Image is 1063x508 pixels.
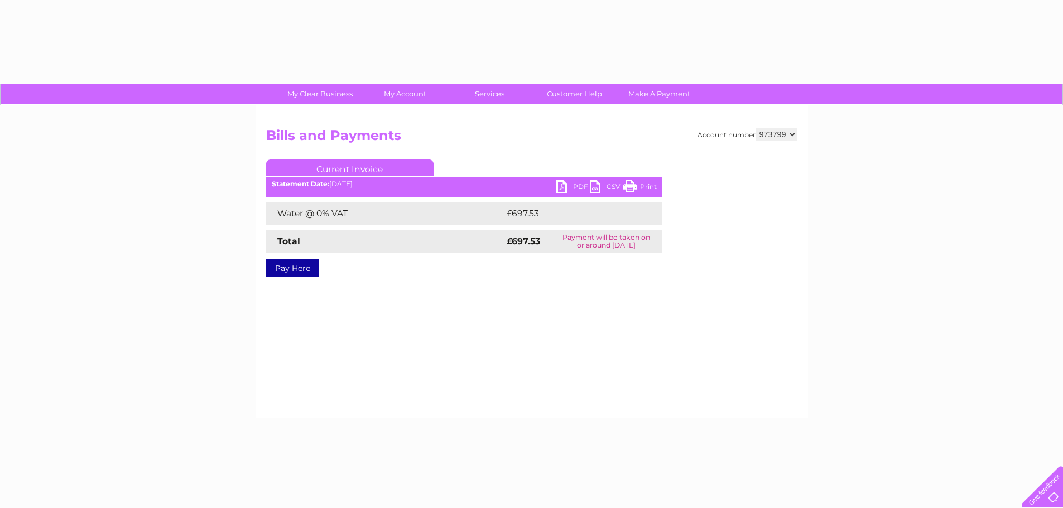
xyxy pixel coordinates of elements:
[444,84,536,104] a: Services
[613,84,705,104] a: Make A Payment
[698,128,797,141] div: Account number
[528,84,621,104] a: Customer Help
[359,84,451,104] a: My Account
[623,180,657,196] a: Print
[266,159,434,176] a: Current Invoice
[504,202,642,225] td: £697.53
[590,180,623,196] a: CSV
[266,128,797,149] h2: Bills and Payments
[556,180,590,196] a: PDF
[266,259,319,277] a: Pay Here
[274,84,366,104] a: My Clear Business
[507,236,540,246] strong: £697.53
[277,236,300,246] strong: Total
[550,230,662,253] td: Payment will be taken on or around [DATE]
[272,180,329,188] b: Statement Date:
[266,180,662,188] div: [DATE]
[266,202,504,225] td: Water @ 0% VAT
